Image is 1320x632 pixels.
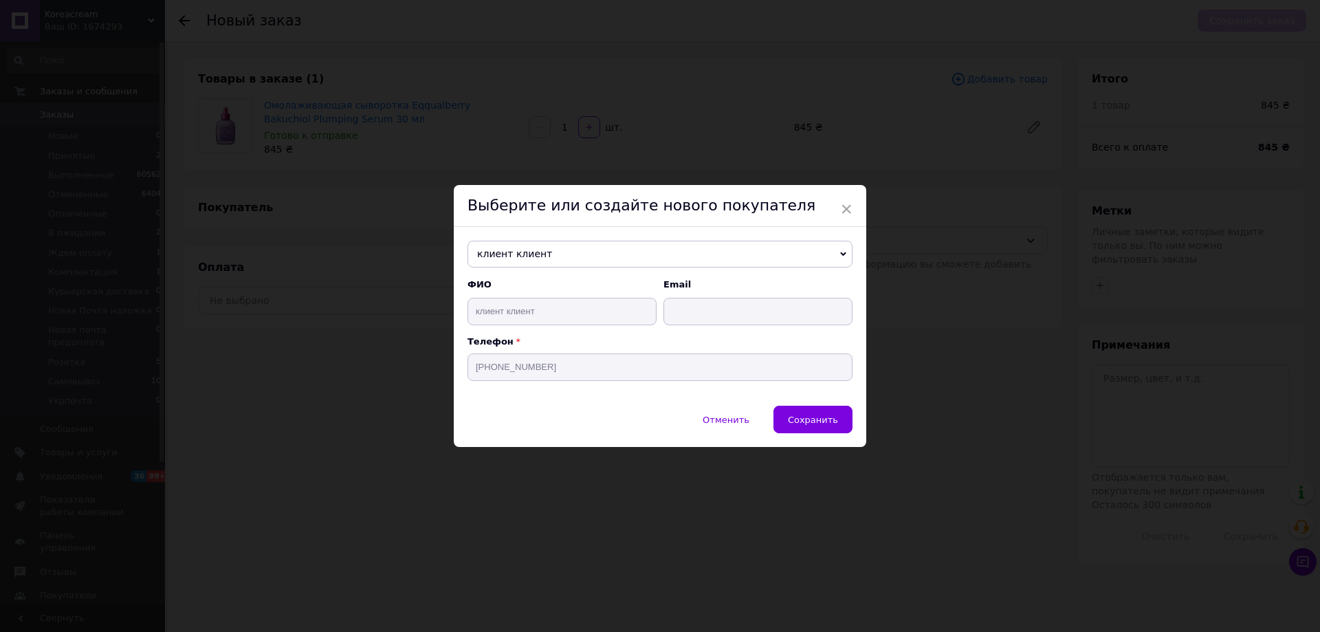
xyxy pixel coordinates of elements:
[688,406,764,433] button: Отменить
[788,415,838,425] span: Сохранить
[467,279,657,291] span: ФИО
[467,353,852,381] input: +38 096 0000000
[703,415,749,425] span: Отменить
[840,197,852,221] span: ×
[467,336,852,347] p: Телефон
[454,185,866,227] div: Выберите или создайте нового покупателя
[467,241,852,268] span: клиент клиент
[773,406,852,433] button: Сохранить
[663,279,852,291] span: Email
